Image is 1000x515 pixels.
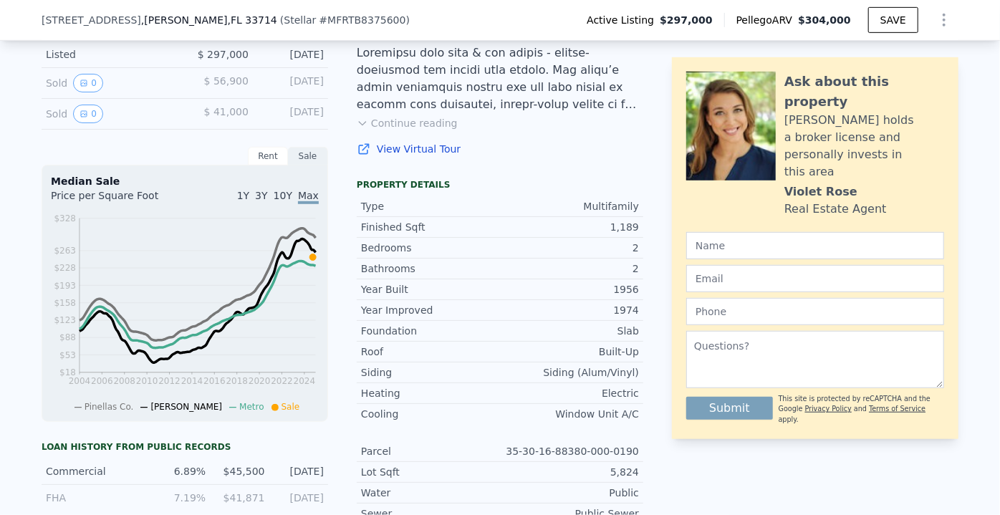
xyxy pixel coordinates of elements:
tspan: 2006 [91,377,113,387]
div: Price per Square Foot [51,188,185,211]
div: Bathrooms [361,261,500,276]
div: Year Built [361,282,500,297]
tspan: $18 [59,368,76,378]
tspan: 2008 [114,377,136,387]
div: Rent [248,147,288,165]
tspan: $228 [54,264,76,274]
tspan: $158 [54,298,76,308]
button: Continue reading [357,116,458,130]
div: 1974 [500,303,639,317]
a: Privacy Policy [805,405,852,413]
tspan: 2016 [203,377,226,387]
span: 3Y [255,190,267,201]
span: [STREET_ADDRESS] [42,13,141,27]
span: [PERSON_NAME] [150,402,222,412]
span: Stellar [284,14,316,26]
div: $41,871 [214,491,264,505]
div: Roof [361,345,500,359]
span: 1Y [237,190,249,201]
div: Sold [46,105,173,123]
span: # MFRTB8375600 [319,14,405,26]
div: Violet Rose [784,183,857,201]
div: Built-Up [500,345,639,359]
tspan: 2012 [158,377,181,387]
div: FHA [46,491,147,505]
tspan: 2014 [181,377,203,387]
div: Property details [357,179,643,191]
tspan: $328 [54,213,76,223]
div: 6.89% [155,464,206,478]
tspan: $88 [59,333,76,343]
div: Foundation [361,324,500,338]
tspan: $123 [54,316,76,326]
div: Siding [361,365,500,380]
span: Sale [282,402,300,412]
div: Sale [288,147,328,165]
span: $297,000 [660,13,713,27]
tspan: 2024 [294,377,316,387]
input: Phone [686,298,944,325]
span: $304,000 [798,14,851,26]
div: Commercial [46,464,147,478]
span: Metro [239,402,264,412]
div: 1956 [500,282,639,297]
div: Year Improved [361,303,500,317]
tspan: $193 [54,281,76,291]
span: $ 297,000 [198,49,249,60]
div: [PERSON_NAME] holds a broker license and personally invests in this area [784,112,944,181]
tspan: 2018 [226,377,249,387]
div: 7.19% [155,491,206,505]
div: Siding (Alum/Vinyl) [500,365,639,380]
span: Max [298,190,319,204]
div: 1,189 [500,220,639,234]
tspan: $263 [54,246,76,256]
div: Type [361,199,500,213]
button: SAVE [868,7,918,33]
div: Window Unit A/C [500,407,639,421]
tspan: 2004 [69,377,91,387]
span: , [PERSON_NAME] [141,13,277,27]
tspan: $53 [59,350,76,360]
tspan: 2020 [249,377,271,387]
div: [DATE] [274,491,324,505]
div: 35-30-16-88380-000-0190 [500,444,639,458]
div: Sold [46,74,173,92]
a: Terms of Service [869,405,926,413]
div: Finished Sqft [361,220,500,234]
span: Active Listing [587,13,660,27]
div: Loremipsu dolo sita & con adipis - elitse-doeiusmod tem incidi utla etdolo. Mag aliqu’e admin ven... [357,44,643,113]
div: $45,500 [214,464,264,478]
span: , FL 33714 [228,14,277,26]
span: Pellego ARV [736,13,799,27]
div: Listed [46,47,173,62]
div: ( ) [280,13,410,27]
div: 5,824 [500,465,639,479]
div: Real Estate Agent [784,201,887,218]
div: [DATE] [274,464,324,478]
div: 2 [500,241,639,255]
button: Submit [686,397,773,420]
div: [DATE] [260,47,324,62]
span: $ 56,900 [204,75,249,87]
div: Multifamily [500,199,639,213]
div: Bedrooms [361,241,500,255]
div: 2 [500,261,639,276]
button: View historical data [73,74,103,92]
div: Parcel [361,444,500,458]
a: View Virtual Tour [357,142,643,156]
span: Pinellas Co. [85,402,134,412]
button: View historical data [73,105,103,123]
div: Median Sale [51,174,319,188]
div: Public [500,486,639,500]
div: Electric [500,386,639,400]
div: Lot Sqft [361,465,500,479]
div: Heating [361,386,500,400]
tspan: 2022 [271,377,294,387]
button: Show Options [930,6,958,34]
span: 10Y [274,190,292,201]
span: $ 41,000 [204,106,249,117]
div: Cooling [361,407,500,421]
input: Email [686,265,944,292]
tspan: 2010 [136,377,158,387]
input: Name [686,232,944,259]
